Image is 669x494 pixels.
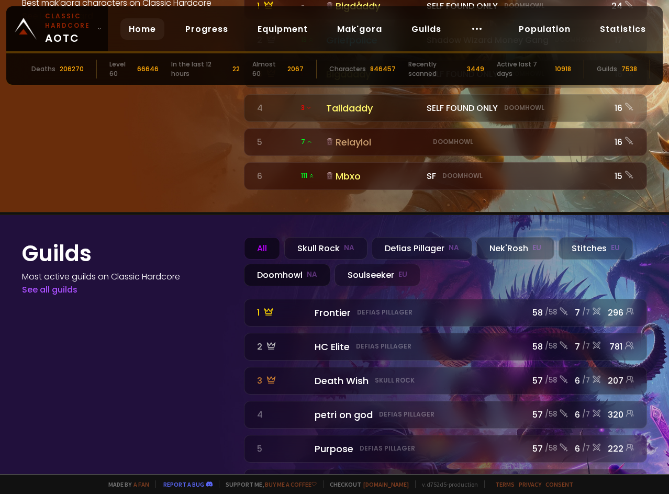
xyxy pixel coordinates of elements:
[249,18,316,40] a: Equipment
[244,367,647,395] a: 3 Death WishSkull Rock57 /586/7207
[329,64,366,74] div: Characters
[427,102,601,115] div: SELF FOUND ONLY
[244,333,647,361] a: 2 HC EliteDefias Pillager58 /587/7781
[244,94,647,122] a: 4 3 TalldaddySELF FOUND ONLYDoomhowl16
[504,103,544,113] small: Doomhowl
[545,480,573,488] a: Consent
[555,64,571,74] div: 10918
[232,64,240,74] div: 22
[137,64,159,74] div: 66646
[133,480,149,488] a: a fan
[519,480,541,488] a: Privacy
[370,64,396,74] div: 846457
[301,137,313,147] span: 7
[301,1,305,10] span: -
[163,480,204,488] a: Report a bug
[403,18,450,40] a: Guilds
[244,128,647,156] a: 5 7RelaylolDoomhowl16
[427,170,601,183] div: SF
[301,103,312,113] span: 3
[398,270,407,280] small: EU
[301,171,315,181] span: 111
[415,480,478,488] span: v. d752d5 - production
[510,18,579,40] a: Population
[408,60,463,78] div: Recently scanned
[219,480,317,488] span: Support me,
[363,480,409,488] a: [DOMAIN_NAME]
[244,237,280,260] div: All
[608,170,634,183] div: 15
[476,237,554,260] div: Nek'Rosh
[467,64,484,74] div: 3449
[171,60,228,78] div: In the last 12 hours
[45,12,93,46] span: AOTC
[592,18,654,40] a: Statistics
[31,64,55,74] div: Deaths
[532,243,541,253] small: EU
[177,18,237,40] a: Progress
[329,18,391,40] a: Mak'gora
[22,284,77,296] a: See all guilds
[344,243,354,253] small: NA
[244,299,647,327] a: 1 FrontierDefias Pillager58 /587/7296
[334,264,420,286] div: Soulseeker
[45,12,93,30] small: Classic Hardcore
[252,60,283,78] div: Almost 60
[257,136,295,149] div: 5
[307,270,317,280] small: NA
[244,264,330,286] div: Doomhowl
[287,64,304,74] div: 2067
[257,170,295,183] div: 6
[433,137,473,147] small: Doomhowl
[6,6,108,51] a: Classic HardcoreAOTC
[120,18,164,40] a: Home
[326,169,420,183] div: Mbxo
[442,171,483,181] small: Doomhowl
[621,64,637,74] div: 7538
[372,237,472,260] div: Defias Pillager
[22,237,231,270] h1: Guilds
[608,102,634,115] div: 16
[495,480,515,488] a: Terms
[497,60,551,78] div: Active last 7 days
[22,270,231,283] h4: Most active guilds on Classic Hardcore
[244,435,647,463] a: 5 PurposeDefias Pillager57 /586/7222
[265,480,317,488] a: Buy me a coffee
[102,480,149,488] span: Made by
[559,237,633,260] div: Stitches
[504,1,544,10] small: Doomhowl
[611,243,620,253] small: EU
[326,101,420,115] div: Talldaddy
[597,64,617,74] div: Guilds
[608,136,634,149] div: 16
[60,64,84,74] div: 206270
[244,401,647,429] a: 4 petri on godDefias Pillager57 /586/7320
[109,60,133,78] div: Level 60
[326,135,420,149] div: Relaylol
[257,102,295,115] div: 4
[284,237,367,260] div: Skull Rock
[244,162,647,190] a: 6 111 MbxoSFDoomhowl15
[449,243,459,253] small: NA
[323,480,409,488] span: Checkout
